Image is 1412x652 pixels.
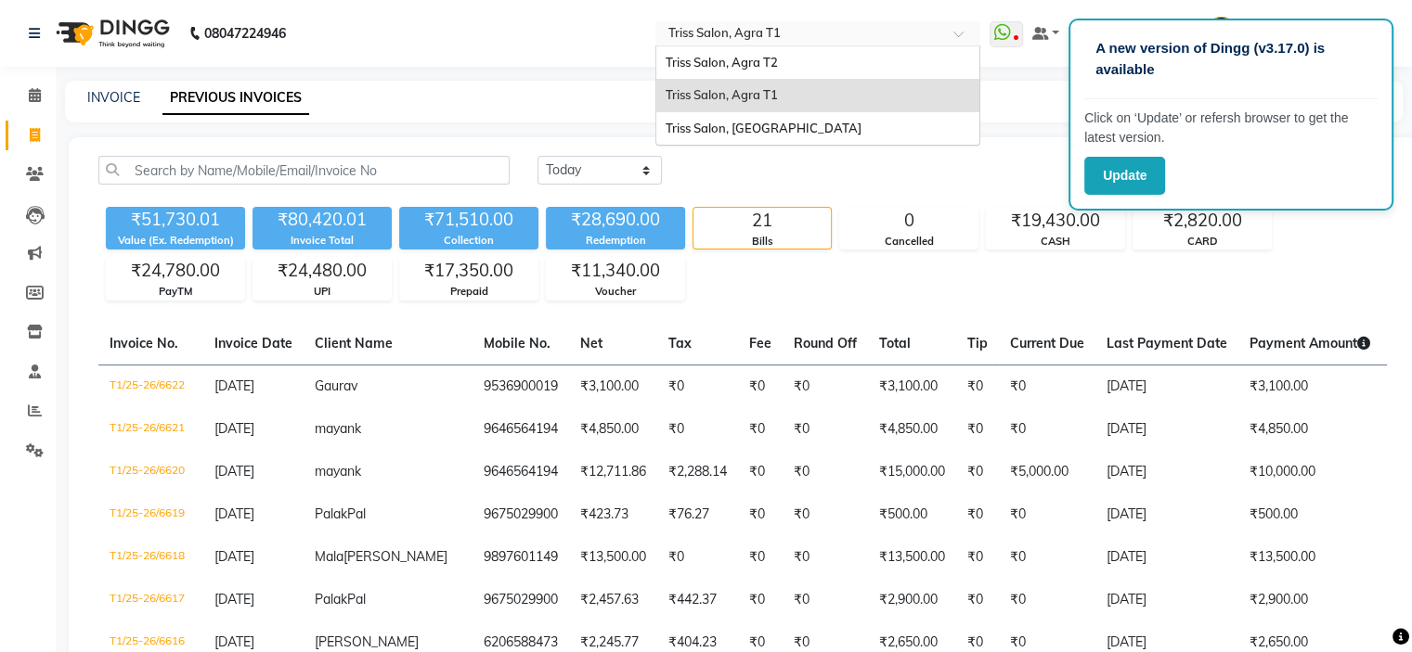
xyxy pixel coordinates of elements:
span: mayank [315,463,361,479]
td: ₹12,711.86 [569,451,657,493]
span: Palak [315,505,347,522]
div: CASH [987,234,1124,249]
span: Fee [749,335,771,352]
span: Pal [347,591,366,607]
td: ₹0 [657,408,738,451]
span: Last Payment Date [1107,335,1227,352]
td: [DATE] [1095,579,1238,621]
td: ₹500.00 [868,493,956,536]
span: Triss Salon, Agra T1 [666,87,778,102]
input: Search by Name/Mobile/Email/Invoice No [98,156,510,185]
td: ₹0 [783,536,868,579]
td: T1/25-26/6620 [98,451,203,493]
span: [DATE] [214,591,254,607]
div: Prepaid [400,284,538,300]
span: Payment Amount [1250,335,1370,352]
div: Invoice Total [253,233,392,249]
ng-dropdown-panel: Options list [655,45,980,147]
td: ₹0 [999,493,1095,536]
span: Current Due [1010,335,1084,352]
div: Collection [399,233,538,249]
td: 9536900019 [473,364,569,408]
td: ₹15,000.00 [868,451,956,493]
span: [PERSON_NAME] [315,633,419,650]
img: logo [47,7,175,59]
td: 9897601149 [473,536,569,579]
div: Redemption [546,233,685,249]
td: T1/25-26/6617 [98,579,203,621]
td: ₹4,850.00 [868,408,956,451]
td: [DATE] [1095,364,1238,408]
td: ₹13,500.00 [868,536,956,579]
span: [DATE] [214,633,254,650]
td: ₹0 [657,364,738,408]
td: ₹76.27 [657,493,738,536]
div: Cancelled [840,234,978,249]
td: ₹10,000.00 [1238,451,1381,493]
a: PREVIOUS INVOICES [162,82,309,115]
td: ₹3,100.00 [1238,364,1381,408]
div: ₹24,480.00 [253,258,391,284]
div: ₹71,510.00 [399,207,538,233]
span: [DATE] [214,377,254,394]
td: ₹2,457.63 [569,579,657,621]
div: PayTM [107,284,244,300]
td: ₹3,100.00 [569,364,657,408]
span: Tax [668,335,692,352]
div: ₹80,420.01 [253,207,392,233]
td: T1/25-26/6618 [98,536,203,579]
div: ₹11,340.00 [547,258,684,284]
span: [DATE] [214,548,254,565]
span: [DATE] [214,505,254,522]
span: Tip [967,335,988,352]
td: ₹442.37 [657,579,738,621]
div: Value (Ex. Redemption) [106,233,245,249]
td: ₹0 [783,364,868,408]
span: Pal [347,505,366,522]
td: ₹0 [956,536,999,579]
span: Client Name [315,335,393,352]
td: ₹13,500.00 [569,536,657,579]
td: ₹0 [999,579,1095,621]
td: ₹4,850.00 [1238,408,1381,451]
td: ₹0 [783,408,868,451]
td: ₹0 [783,493,868,536]
span: Triss Salon, [GEOGRAPHIC_DATA] [666,121,861,135]
td: ₹0 [999,364,1095,408]
td: ₹500.00 [1238,493,1381,536]
td: ₹0 [738,408,783,451]
span: Invoice No. [110,335,178,352]
div: ₹2,820.00 [1133,208,1271,234]
div: ₹51,730.01 [106,207,245,233]
div: UPI [253,284,391,300]
td: ₹0 [956,493,999,536]
span: Mobile No. [484,335,551,352]
td: ₹0 [738,493,783,536]
td: ₹0 [956,579,999,621]
td: 9675029900 [473,579,569,621]
td: ₹2,900.00 [1238,579,1381,621]
td: ₹13,500.00 [1238,536,1381,579]
b: 08047224946 [204,7,286,59]
p: Click on ‘Update’ or refersh browser to get the latest version. [1084,109,1378,147]
img: CA Vineet Rana [1205,17,1237,49]
div: 21 [693,208,831,234]
td: T1/25-26/6622 [98,364,203,408]
td: ₹0 [999,408,1095,451]
td: 9646564194 [473,451,569,493]
span: Total [879,335,911,352]
td: ₹0 [738,536,783,579]
td: ₹0 [657,536,738,579]
td: ₹0 [783,451,868,493]
td: ₹423.73 [569,493,657,536]
td: 9646564194 [473,408,569,451]
span: Mala [315,548,343,565]
td: ₹0 [956,408,999,451]
td: ₹2,288.14 [657,451,738,493]
div: Bills [693,234,831,249]
td: T1/25-26/6621 [98,408,203,451]
td: [DATE] [1095,451,1238,493]
td: [DATE] [1095,493,1238,536]
span: Gaurav [315,377,357,394]
span: Palak [315,591,347,607]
